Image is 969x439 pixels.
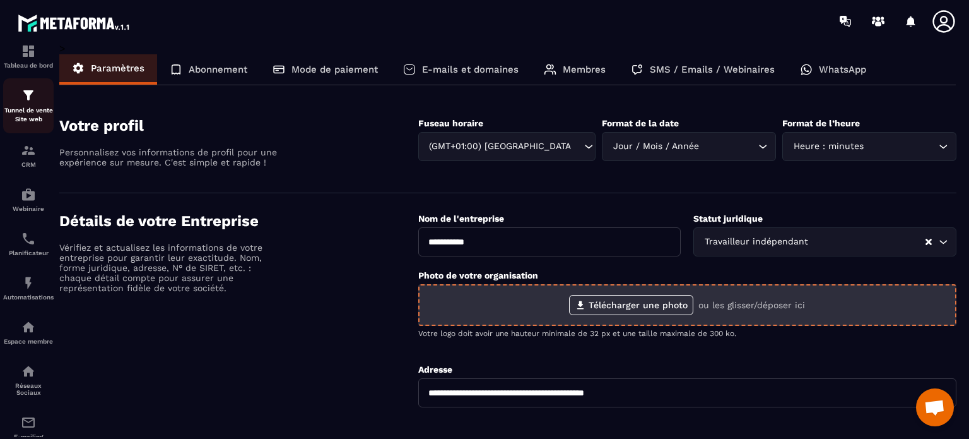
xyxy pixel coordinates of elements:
label: Télécharger une photo [569,295,693,315]
input: Search for option [572,140,581,153]
a: formationformationCRM [3,133,54,177]
p: Abonnement [189,64,247,75]
span: (GMT+01:00) [GEOGRAPHIC_DATA] [426,140,572,153]
input: Search for option [702,140,755,153]
img: scheduler [21,231,36,246]
a: social-networksocial-networkRéseaux Sociaux [3,354,54,406]
img: automations [21,187,36,202]
a: formationformationTableau de bord [3,34,54,78]
p: ou les glisser/déposer ici [698,300,805,310]
p: Membres [563,64,606,75]
label: Statut juridique [693,213,763,224]
p: SMS / Emails / Webinaires [650,64,775,75]
input: Search for option [811,235,924,249]
span: Travailleur indépendant [702,235,811,249]
div: Search for option [602,132,776,161]
img: automations [21,320,36,335]
p: Webinaire [3,205,54,212]
p: Planificateur [3,250,54,256]
a: schedulerschedulerPlanificateur [3,222,54,266]
a: automationsautomationsEspace membre [3,310,54,354]
span: Jour / Mois / Année [610,140,702,153]
label: Photo de votre organisation [418,270,538,280]
label: Adresse [418,364,452,375]
a: Ouvrir le chat [916,388,954,426]
p: Tableau de bord [3,62,54,69]
input: Search for option [866,140,936,153]
h4: Votre profil [59,117,418,135]
span: Heure : minutes [790,140,866,153]
label: Format de l’heure [782,118,860,128]
img: formation [21,88,36,103]
p: E-mails et domaines [422,64,519,75]
p: Votre logo doit avoir une hauteur minimale de 32 px et une taille maximale de 300 ko. [418,329,956,338]
p: Automatisations [3,294,54,301]
img: logo [18,11,131,34]
p: WhatsApp [819,64,866,75]
p: Espace membre [3,338,54,345]
img: formation [21,143,36,158]
img: email [21,415,36,430]
p: CRM [3,161,54,168]
p: Tunnel de vente Site web [3,106,54,124]
div: Search for option [782,132,956,161]
img: social-network [21,364,36,379]
p: Personnalisez vos informations de profil pour une expérience sur mesure. C'est simple et rapide ! [59,147,280,167]
h4: Détails de votre Entreprise [59,212,418,230]
label: Format de la date [602,118,679,128]
p: Réseaux Sociaux [3,382,54,396]
img: formation [21,44,36,59]
div: Search for option [693,227,956,256]
img: automations [21,275,36,291]
button: Clear Selected [925,238,932,247]
a: automationsautomationsAutomatisations [3,266,54,310]
p: Paramètres [91,63,144,74]
a: automationsautomationsWebinaire [3,177,54,222]
label: Fuseau horaire [418,118,483,128]
label: Nom de l'entreprise [418,213,504,224]
p: Mode de paiement [291,64,378,75]
p: Vérifiez et actualisez les informations de votre entreprise pour garantir leur exactitude. Nom, f... [59,243,280,293]
a: formationformationTunnel de vente Site web [3,78,54,133]
div: Search for option [418,132,596,161]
